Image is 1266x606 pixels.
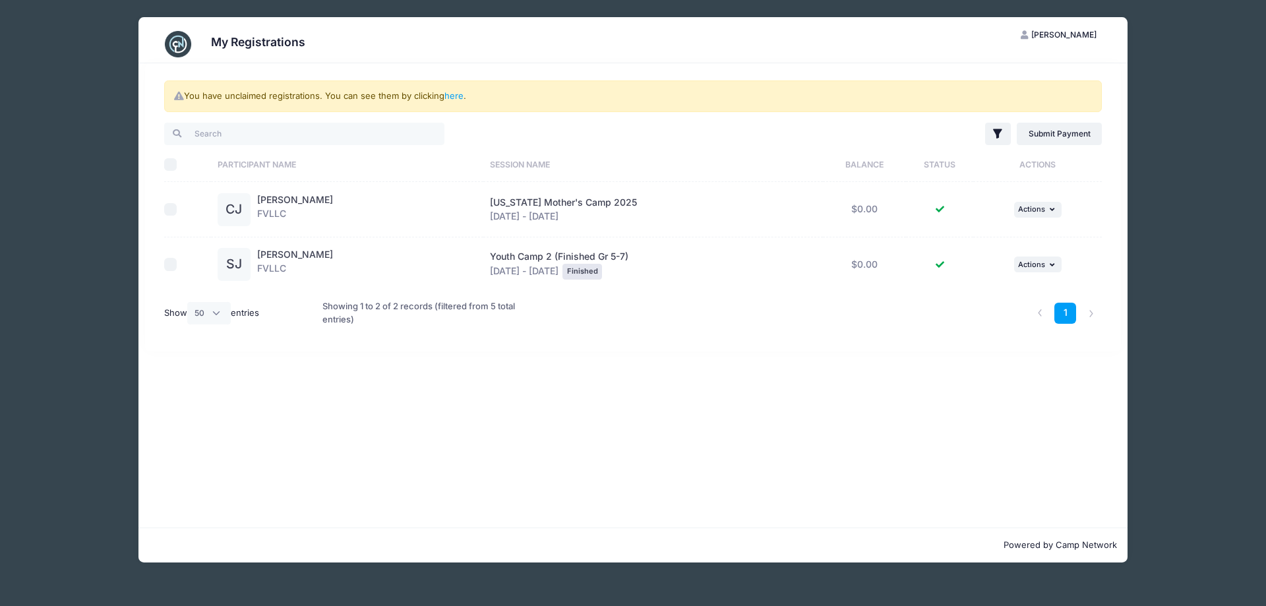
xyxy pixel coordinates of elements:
[1010,24,1108,46] button: [PERSON_NAME]
[149,539,1117,552] p: Powered by Camp Network
[444,90,464,101] a: here
[164,147,211,182] th: Select All
[164,123,444,145] input: Search
[973,147,1102,182] th: Actions: activate to sort column ascending
[257,193,333,226] div: FVLLC
[211,147,483,182] th: Participant Name: activate to sort column ascending
[164,80,1102,112] div: You have unclaimed registrations. You can see them by clicking .
[490,196,817,224] div: [DATE] - [DATE]
[211,35,305,49] h3: My Registrations
[218,193,251,226] div: CJ
[187,302,231,324] select: Showentries
[1014,257,1062,272] button: Actions
[823,182,906,237] td: $0.00
[218,204,251,216] a: CJ
[823,147,906,182] th: Balance: activate to sort column ascending
[490,251,628,262] span: Youth Camp 2 (Finished Gr 5-7)
[1018,204,1045,214] span: Actions
[257,194,333,205] a: [PERSON_NAME]
[823,237,906,292] td: $0.00
[490,250,817,280] div: [DATE] - [DATE]
[322,291,547,334] div: Showing 1 to 2 of 2 records (filtered from 5 total entries)
[562,264,602,280] div: Finished
[1018,260,1045,269] span: Actions
[257,248,333,281] div: FVLLC
[164,302,259,324] label: Show entries
[257,249,333,260] a: [PERSON_NAME]
[906,147,973,182] th: Status: activate to sort column ascending
[218,248,251,281] div: SJ
[1031,30,1097,40] span: [PERSON_NAME]
[490,197,637,208] span: [US_STATE] Mother's Camp 2025
[218,259,251,270] a: SJ
[483,147,823,182] th: Session Name: activate to sort column ascending
[1014,202,1062,218] button: Actions
[165,31,191,57] img: CampNetwork
[1054,303,1076,324] a: 1
[1017,123,1102,145] a: Submit Payment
